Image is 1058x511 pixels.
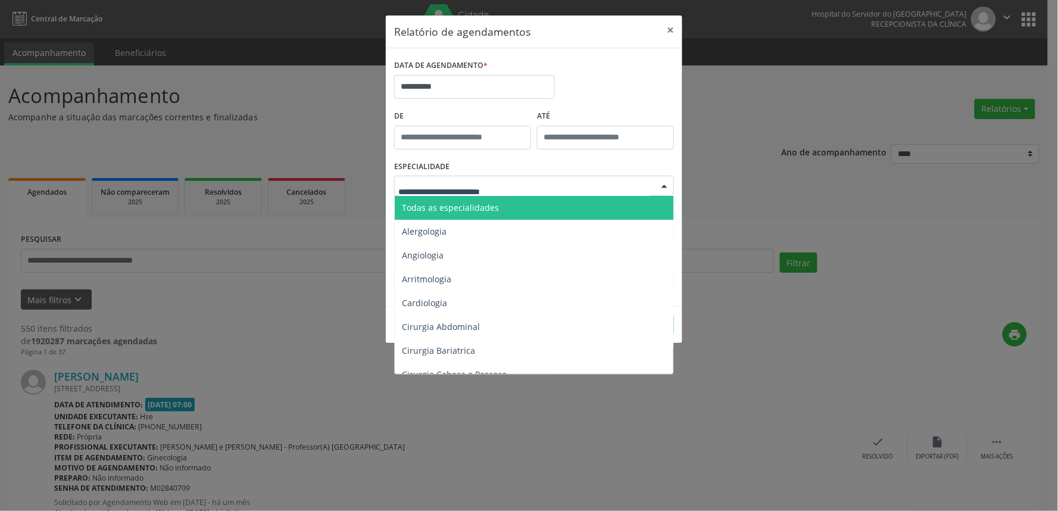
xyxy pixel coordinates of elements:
span: Cardiologia [402,297,447,309]
label: ATÉ [537,107,674,126]
h5: Relatório de agendamentos [394,24,530,39]
span: Cirurgia Abdominal [402,321,480,332]
label: DATA DE AGENDAMENTO [394,57,488,75]
span: Todas as especialidades [402,202,499,213]
span: Arritmologia [402,273,451,285]
label: ESPECIALIDADE [394,158,450,176]
span: Angiologia [402,250,444,261]
span: Alergologia [402,226,447,237]
span: Cirurgia Bariatrica [402,345,475,356]
span: Cirurgia Cabeça e Pescoço [402,369,507,380]
button: Close [658,15,682,45]
label: De [394,107,531,126]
